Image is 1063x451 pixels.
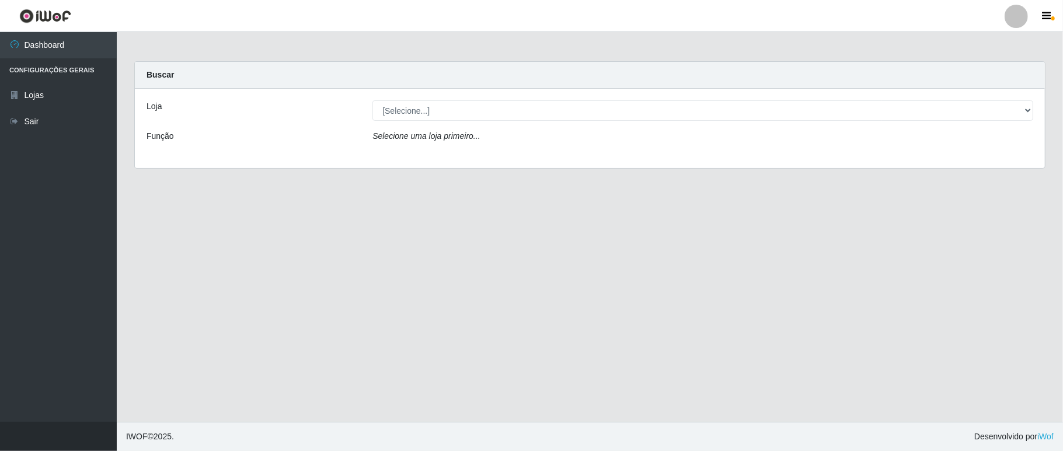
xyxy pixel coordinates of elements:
[147,70,174,79] strong: Buscar
[147,130,174,142] label: Função
[126,431,174,443] span: © 2025 .
[372,131,480,141] i: Selecione uma loja primeiro...
[974,431,1054,443] span: Desenvolvido por
[147,100,162,113] label: Loja
[1037,432,1054,441] a: iWof
[19,9,71,23] img: CoreUI Logo
[126,432,148,441] span: IWOF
